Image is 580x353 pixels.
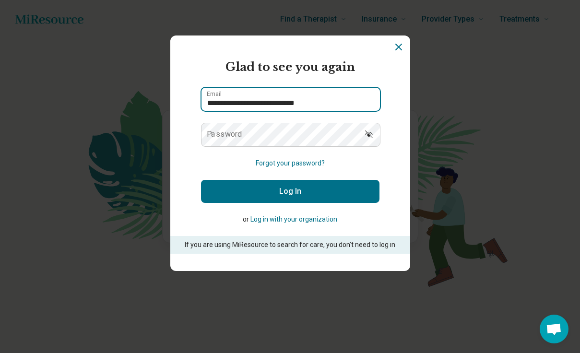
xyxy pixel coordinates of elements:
label: Password [207,130,242,138]
label: Email [207,91,222,97]
p: or [201,214,379,224]
p: If you are using MiResource to search for care, you don’t need to log in [184,240,397,250]
h2: Glad to see you again [201,59,379,76]
button: Forgot your password? [256,158,325,168]
button: Log in with your organization [250,214,337,224]
button: Log In [201,180,379,203]
button: Dismiss [393,41,404,53]
button: Show password [358,123,379,146]
section: Login Dialog [170,35,410,271]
